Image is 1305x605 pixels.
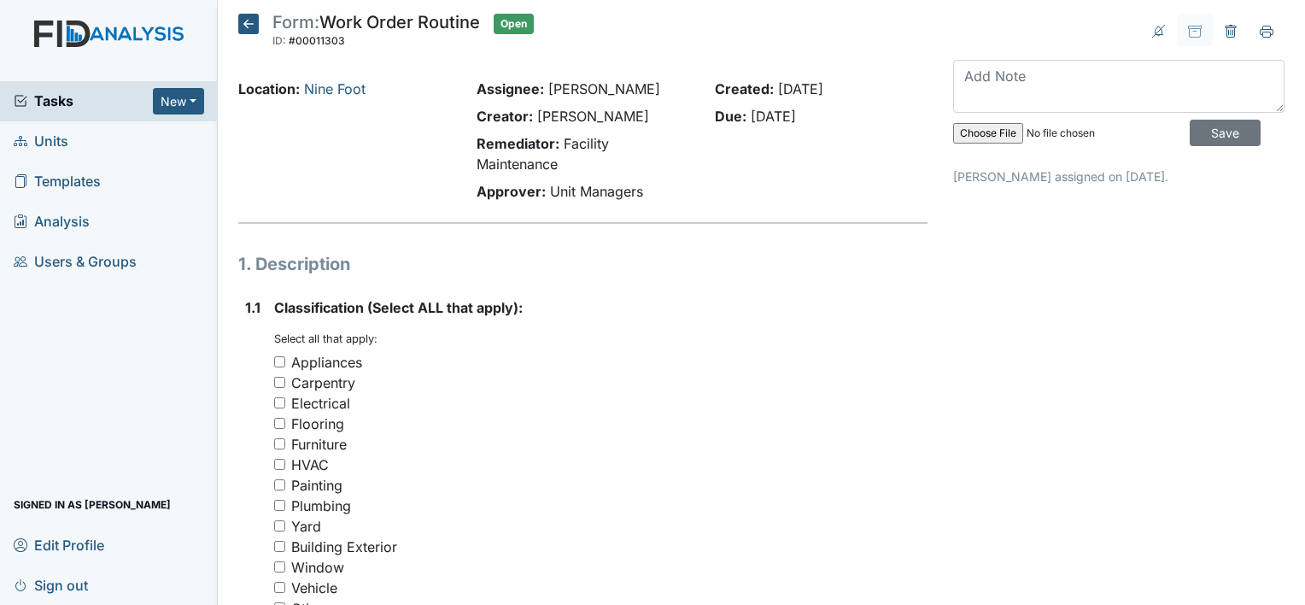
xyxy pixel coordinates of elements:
input: Vehicle [274,582,285,593]
div: Electrical [291,393,350,414]
strong: Created: [715,80,774,97]
div: Carpentry [291,373,355,393]
label: 1.1 [245,297,260,318]
span: #00011303 [289,34,345,47]
input: HVAC [274,459,285,470]
span: Analysis [14,209,90,235]
h1: 1. Description [238,251,928,277]
div: Furniture [291,434,347,455]
span: Templates [14,168,101,195]
strong: Creator: [477,108,533,125]
div: Window [291,557,344,578]
div: Yard [291,516,321,537]
span: Units [14,128,68,155]
input: Carpentry [274,377,285,388]
a: Nine Foot [304,80,366,97]
div: Building Exterior [291,537,397,557]
span: Signed in as [PERSON_NAME] [14,491,171,518]
span: [DATE] [751,108,796,125]
strong: Approver: [477,183,546,200]
strong: Assignee: [477,80,544,97]
small: Select all that apply: [274,332,377,345]
input: Furniture [274,438,285,449]
span: Open [494,14,534,34]
span: Unit Managers [550,183,643,200]
div: Vehicle [291,578,337,598]
div: Painting [291,475,342,496]
strong: Remediator: [477,135,559,152]
button: New [153,88,204,115]
span: [DATE] [778,80,823,97]
div: HVAC [291,455,329,475]
input: Yard [274,520,285,532]
strong: Location: [238,80,300,97]
strong: Due: [715,108,746,125]
input: Flooring [274,418,285,429]
div: Appliances [291,352,362,373]
p: [PERSON_NAME] assigned on [DATE]. [953,167,1285,185]
div: Work Order Routine [272,14,480,51]
span: ID: [272,34,286,47]
input: Building Exterior [274,541,285,552]
input: Window [274,561,285,573]
input: Appliances [274,356,285,367]
a: Tasks [14,91,153,111]
span: Edit Profile [14,532,104,558]
span: Sign out [14,572,88,598]
div: Flooring [291,414,344,434]
input: Electrical [274,397,285,408]
input: Plumbing [274,500,285,511]
input: Painting [274,479,285,490]
span: [PERSON_NAME] [548,80,660,97]
span: [PERSON_NAME] [537,108,649,125]
span: Classification (Select ALL that apply): [274,299,523,316]
input: Save [1190,120,1261,146]
div: Plumbing [291,496,351,516]
span: Form: [272,12,319,32]
span: Users & Groups [14,249,137,275]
